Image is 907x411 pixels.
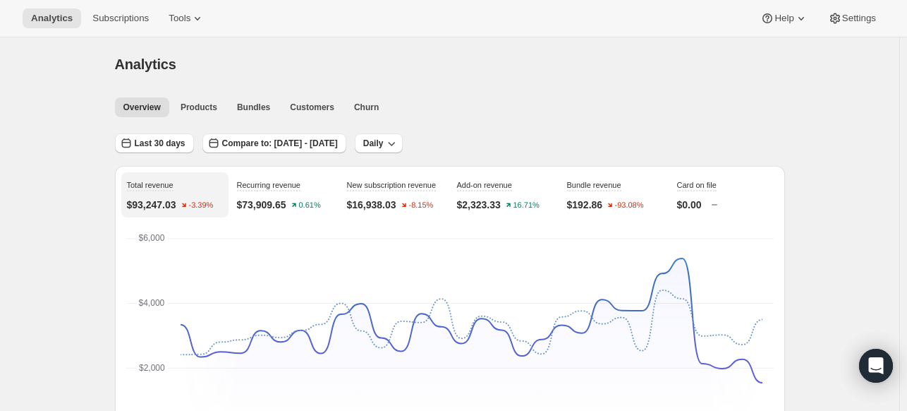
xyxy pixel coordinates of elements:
p: $192.86 [567,198,603,212]
text: $6,000 [138,233,164,243]
span: Help [774,13,793,24]
span: Last 30 days [135,138,185,149]
span: Tools [169,13,190,24]
button: Analytics [23,8,81,28]
text: $2,000 [139,363,165,373]
p: $16,938.03 [347,198,396,212]
text: 0.61% [298,201,320,210]
span: Bundles [237,102,270,113]
span: Subscriptions [92,13,149,24]
span: Churn [354,102,379,113]
button: Help [752,8,816,28]
span: Customers [290,102,334,113]
button: Settings [820,8,884,28]
text: -3.39% [188,201,213,210]
span: Analytics [31,13,73,24]
span: Card on file [677,181,717,189]
span: Overview [123,102,161,113]
span: Compare to: [DATE] - [DATE] [222,138,338,149]
p: $0.00 [677,198,702,212]
span: Recurring revenue [237,181,301,189]
text: $4,000 [138,298,164,308]
span: Total revenue [127,181,174,189]
div: Open Intercom Messenger [859,349,893,383]
span: Bundle revenue [567,181,621,189]
button: Tools [160,8,213,28]
span: Settings [842,13,876,24]
p: $2,323.33 [457,198,501,212]
p: $93,247.03 [127,198,176,212]
p: $73,909.65 [237,198,286,212]
text: -8.15% [408,201,433,210]
span: New subscription revenue [347,181,437,189]
span: Analytics [115,56,176,72]
text: -93.08% [615,201,644,210]
button: Subscriptions [84,8,157,28]
span: Products [181,102,217,113]
button: Daily [355,133,403,153]
span: Add-on revenue [457,181,512,189]
text: 16.71% [513,201,540,210]
button: Compare to: [DATE] - [DATE] [202,133,346,153]
span: Daily [363,138,384,149]
button: Last 30 days [115,133,194,153]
